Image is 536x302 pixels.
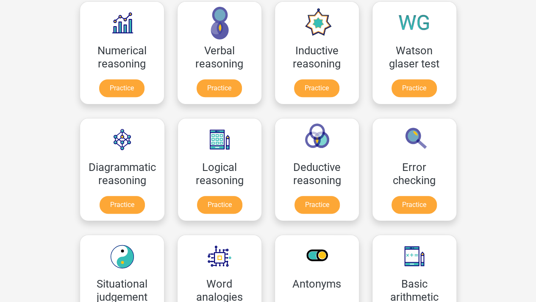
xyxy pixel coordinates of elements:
[392,79,437,97] a: Practice
[392,196,437,214] a: Practice
[99,79,144,97] a: Practice
[294,196,340,214] a: Practice
[197,79,242,97] a: Practice
[100,196,145,214] a: Practice
[197,196,242,214] a: Practice
[294,79,339,97] a: Practice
